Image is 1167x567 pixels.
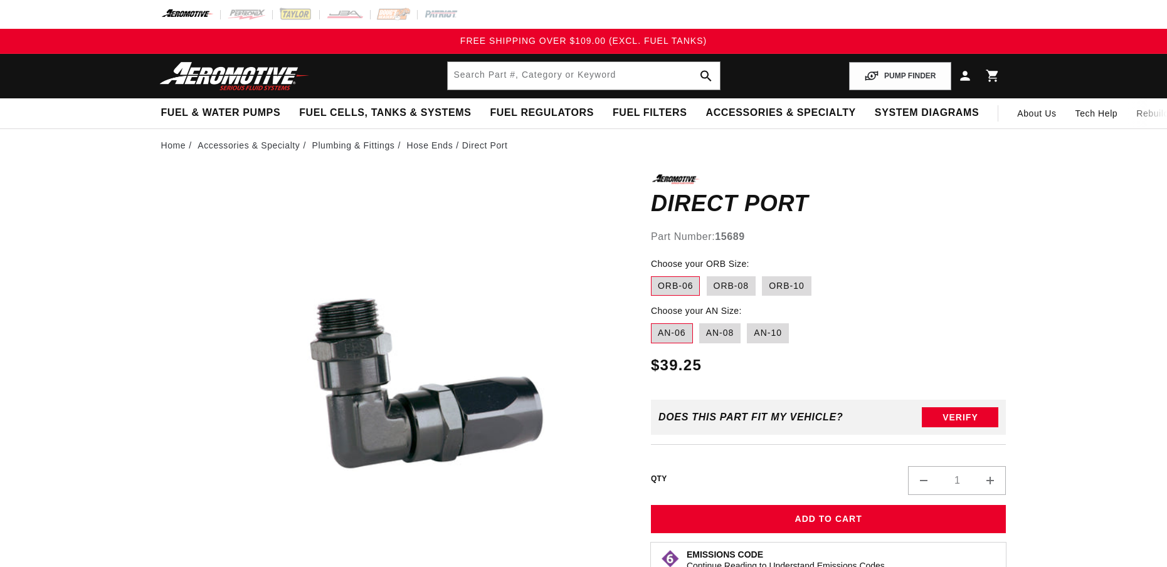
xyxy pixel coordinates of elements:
[490,107,593,120] span: Fuel Regulators
[699,323,741,343] label: AN-08
[312,138,394,152] a: Plumbing & Fittings
[747,323,789,343] label: AN-10
[161,138,1006,152] nav: breadcrumbs
[299,107,471,120] span: Fuel Cells, Tanks & Systems
[460,36,707,46] span: FREE SHIPPING OVER $109.00 (EXCL. FUEL TANKS)
[290,98,480,128] summary: Fuel Cells, Tanks & Systems
[1017,108,1056,118] span: About Us
[707,276,756,296] label: ORB-08
[161,107,281,120] span: Fuel & Water Pumps
[613,107,687,120] span: Fuel Filters
[198,138,309,152] li: Accessories & Specialty
[1066,98,1127,128] summary: Tech Help
[156,61,313,91] img: Aeromotive
[849,62,951,90] button: PUMP FINDER
[651,229,1006,245] div: Part Number:
[651,323,693,343] label: AN-06
[658,412,843,423] div: Does This part fit My vehicle?
[603,98,697,128] summary: Fuel Filters
[865,98,988,128] summary: System Diagrams
[448,62,720,90] input: Search by Part Number, Category or Keyword
[762,276,811,296] label: ORB-10
[406,138,453,152] a: Hose Ends
[152,98,290,128] summary: Fuel & Water Pumps
[715,231,745,242] strong: 15689
[697,98,865,128] summary: Accessories & Specialty
[1008,98,1065,128] a: About Us
[687,549,763,559] strong: Emissions Code
[480,98,603,128] summary: Fuel Regulators
[462,138,508,152] li: Direct Port
[692,62,720,90] button: search button
[1075,107,1118,120] span: Tech Help
[651,276,700,296] label: ORB-06
[651,354,702,377] span: $39.25
[922,407,998,427] button: Verify
[651,194,1006,214] h1: Direct Port
[706,107,856,120] span: Accessories & Specialty
[651,257,751,271] legend: Choose your ORB Size:
[651,474,667,484] label: QTY
[651,304,743,318] legend: Choose your AN Size:
[161,138,186,152] a: Home
[651,505,1006,533] button: Add to Cart
[875,107,979,120] span: System Diagrams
